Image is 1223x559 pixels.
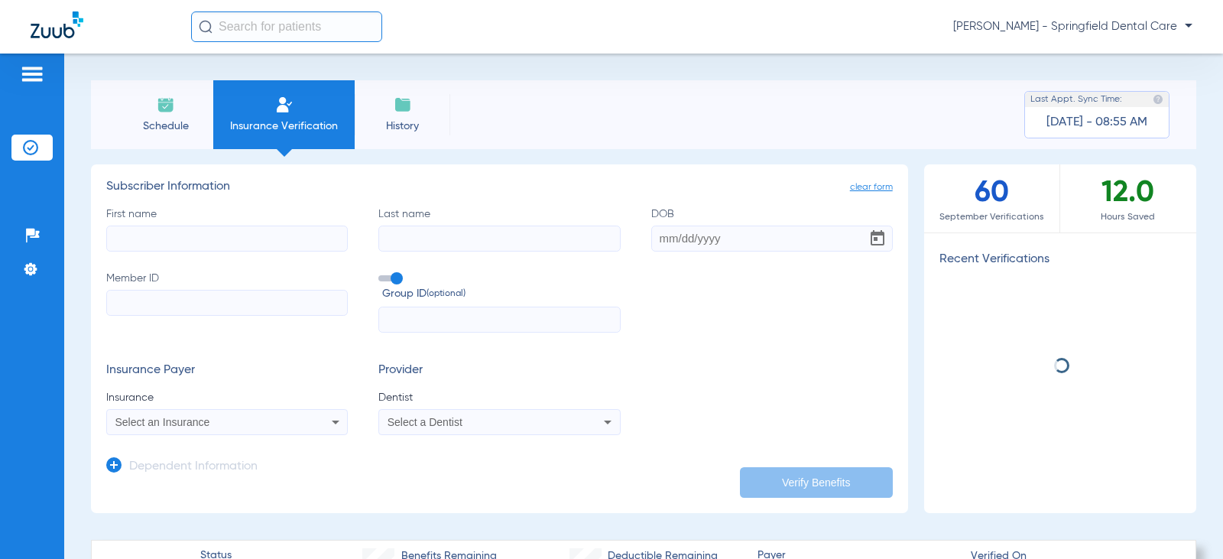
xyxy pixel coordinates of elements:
span: Last Appt. Sync Time: [1030,92,1122,107]
h3: Subscriber Information [106,180,893,195]
input: First name [106,226,348,252]
img: Schedule [157,96,175,114]
small: (optional) [427,286,466,302]
span: Hours Saved [1060,210,1196,225]
img: hamburger-icon [20,65,44,83]
span: clear form [850,180,893,195]
span: Group ID [382,286,620,302]
img: Zuub Logo [31,11,83,38]
div: 12.0 [1060,164,1196,232]
span: Select a Dentist [388,416,462,428]
span: Dentist [378,390,620,405]
label: Last name [378,206,620,252]
div: 60 [924,164,1060,232]
span: September Verifications [924,210,1059,225]
label: DOB [651,206,893,252]
span: Insurance [106,390,348,405]
img: Manual Insurance Verification [275,96,294,114]
span: [DATE] - 08:55 AM [1046,115,1147,130]
img: Search Icon [199,20,212,34]
label: Member ID [106,271,348,333]
button: Open calendar [862,223,893,254]
span: History [366,119,439,134]
label: First name [106,206,348,252]
span: Select an Insurance [115,416,210,428]
button: Verify Benefits [740,467,893,498]
input: Search for patients [191,11,382,42]
h3: Insurance Payer [106,363,348,379]
input: DOBOpen calendar [651,226,893,252]
h3: Recent Verifications [924,252,1196,268]
h3: Dependent Information [129,460,258,475]
input: Member ID [106,290,348,316]
h3: Provider [378,363,620,379]
span: Insurance Verification [225,119,343,134]
img: History [394,96,412,114]
span: [PERSON_NAME] - Springfield Dental Care [953,19,1192,34]
span: Schedule [129,119,202,134]
img: last sync help info [1153,94,1163,105]
input: Last name [378,226,620,252]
